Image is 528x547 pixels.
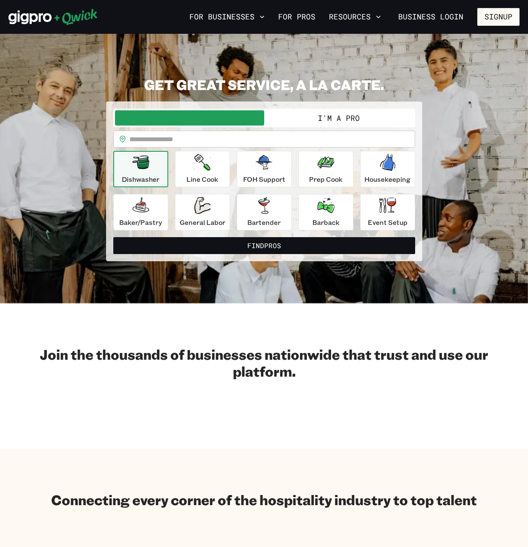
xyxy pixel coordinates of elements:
[264,110,413,126] button: I'm a Pro
[186,174,218,184] p: Line Cook
[113,237,415,254] button: FindPros
[312,217,339,227] p: Barback
[364,174,410,184] p: Housekeeping
[115,110,264,126] button: I'm a Business
[275,10,319,24] a: For Pros
[360,194,415,230] button: Event Setup
[326,10,384,24] button: Resources
[243,174,285,184] p: FOH Support
[186,10,268,24] button: For Businesses
[360,151,415,187] button: Housekeeping
[309,174,342,184] p: Prep Cook
[113,151,168,187] button: Dishwasher
[298,151,353,187] button: Prep Cook
[368,217,408,227] p: Event Setup
[298,194,353,230] button: Barback
[119,217,162,227] p: Baker/Pastry
[122,174,159,184] p: Dishwasher
[237,194,292,230] button: Bartender
[113,194,168,230] button: Baker/Pastry
[175,194,230,230] button: General Labor
[477,8,520,26] button: Signup
[8,346,520,380] h2: Join the thousands of businesses nationwide that trust and use our platform.
[51,491,477,508] h2: Connecting every corner of the hospitality industry to top talent
[106,76,422,93] h2: GET GREAT SERVICE, A LA CARTE.
[247,217,281,227] p: Bartender
[180,217,225,227] p: General Labor
[237,151,292,187] button: FOH Support
[175,151,230,187] button: Line Cook
[391,8,471,26] a: Business Login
